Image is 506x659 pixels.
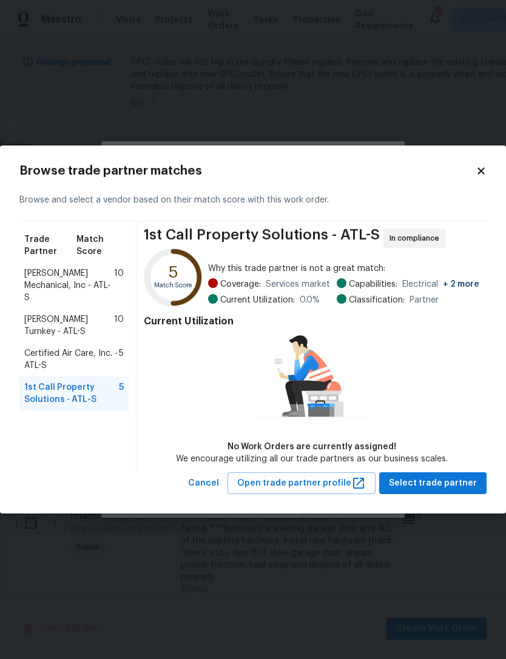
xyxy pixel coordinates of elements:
[183,472,224,495] button: Cancel
[154,281,193,288] text: Match Score
[220,294,295,306] span: Current Utilization:
[349,278,397,290] span: Capabilities:
[379,472,487,495] button: Select trade partner
[114,313,124,338] span: 10
[402,278,479,290] span: Electrical
[410,294,439,306] span: Partner
[119,381,124,406] span: 5
[24,267,114,304] span: [PERSON_NAME] Mechanical, Inc - ATL-S
[19,165,476,177] h2: Browse trade partner matches
[237,476,366,491] span: Open trade partner profile
[349,294,405,306] span: Classification:
[19,179,487,221] div: Browse and select a vendor based on their match score with this work order.
[389,476,477,491] span: Select trade partner
[144,315,479,327] h4: Current Utilization
[76,233,124,258] span: Match Score
[24,313,114,338] span: [PERSON_NAME] Turnkey - ATL-S
[114,267,124,304] span: 10
[176,441,448,453] div: No Work Orders are currently assigned!
[220,278,261,290] span: Coverage:
[390,232,444,244] span: In compliance
[169,264,178,280] text: 5
[266,278,330,290] span: Services market
[144,229,380,248] span: 1st Call Property Solutions - ATL-S
[208,263,479,275] span: Why this trade partner is not a great match:
[300,294,320,306] span: 0.0 %
[176,453,448,465] div: We encourage utilizing all our trade partners as our business scales.
[24,347,119,372] span: Certified Air Care, Inc. - ATL-S
[24,381,119,406] span: 1st Call Property Solutions - ATL-S
[443,280,479,289] span: + 2 more
[119,347,124,372] span: 5
[188,476,219,491] span: Cancel
[24,233,76,258] span: Trade Partner
[228,472,376,495] button: Open trade partner profile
